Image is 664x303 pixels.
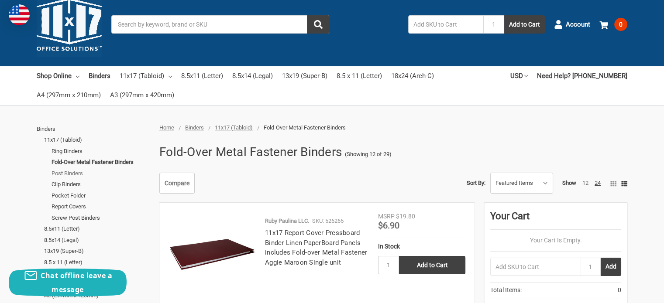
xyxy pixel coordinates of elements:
[159,141,342,163] h1: Fold-Over Metal Fastener Binders
[378,242,465,251] div: In Stock
[566,20,590,30] span: Account
[282,66,327,85] a: 13x19 (Super-B)
[562,180,576,186] span: Show
[52,212,150,224] a: Screw Post Binders
[595,180,601,186] a: 24
[89,66,110,85] a: Binders
[582,180,588,186] a: 12
[399,256,465,274] input: Add to Cart
[537,66,627,85] a: Need Help? [PHONE_NUMBER]
[554,13,590,36] a: Account
[52,179,150,190] a: Clip Binders
[52,168,150,179] a: Post Binders
[592,279,664,303] iframe: Google Customer Reviews
[37,85,101,105] a: A4 (297mm x 210mm)
[378,212,395,221] div: MSRP
[44,235,150,246] a: 8.5x14 (Legal)
[52,190,150,201] a: Pocket Folder
[614,18,627,31] span: 0
[52,157,150,168] a: Fold-Over Metal Fastener Binders
[510,66,528,85] a: USD
[215,124,253,131] a: 11x17 (Tabloid)
[185,124,204,131] a: Binders
[37,66,79,85] a: Shop Online
[599,13,627,36] a: 0
[378,220,399,231] span: $6.90
[504,15,545,34] button: Add to Cart
[265,229,367,266] a: 11x17 Report Cover Pressboard Binder Linen PaperBoard Panels includes Fold-over Metal Fastener Ag...
[37,123,150,135] a: Binders
[408,15,483,34] input: Add SKU to Cart
[490,258,580,276] input: Add SKU to Cart
[601,258,621,276] button: Add
[396,213,415,220] span: $19.80
[120,66,172,85] a: 11x17 (Tabloid)
[264,124,346,131] span: Fold-Over Metal Fastener Binders
[9,269,127,296] button: Chat offline leave a message
[490,286,522,295] span: Total Items:
[181,66,223,85] a: 8.5x11 (Letter)
[111,15,330,34] input: Search by keyword, brand or SKU
[44,245,150,257] a: 13x19 (Super-B)
[490,236,621,245] p: Your Cart Is Empty.
[44,257,150,268] a: 8.5 x 11 (Letter)
[232,66,273,85] a: 8.5x14 (Legal)
[312,217,344,225] p: SKU: 526265
[110,85,174,105] a: A3 (297mm x 420mm)
[169,212,256,299] img: 11x17 Report Cover Pressboard Binder Linen PaperBoard Panels includes Fold-over Metal Fastener Ag...
[391,66,434,85] a: 18x24 (Arch-C)
[490,209,621,230] div: Your Cart
[159,124,174,131] a: Home
[44,134,150,146] a: 11x17 (Tabloid)
[337,66,382,85] a: 8.5 x 11 (Letter)
[265,217,309,225] p: Ruby Paulina LLC.
[41,271,112,294] span: Chat offline leave a message
[159,173,195,194] a: Compare
[52,146,150,157] a: Ring Binders
[467,177,485,190] label: Sort By:
[44,223,150,235] a: 8.5x11 (Letter)
[9,4,30,25] img: duty and tax information for United States
[52,201,150,212] a: Report Covers
[345,150,392,159] span: (Showing 12 of 29)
